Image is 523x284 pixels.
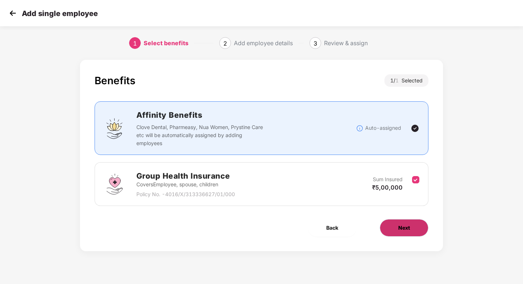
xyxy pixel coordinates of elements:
img: svg+xml;base64,PHN2ZyBpZD0iSW5mb18tXzMyeDMyIiBkYXRhLW5hbWU9IkluZm8gLSAzMngzMiIgeG1sbnM9Imh0dHA6Ly... [356,125,363,132]
span: 1 [133,40,137,47]
p: Auto-assigned [365,124,401,132]
p: Covers Employee, spouse, children [136,180,235,188]
span: 1 [395,77,402,83]
h2: Group Health Insurance [136,170,235,182]
p: Sum Insured [373,175,403,183]
img: svg+xml;base64,PHN2ZyB4bWxucz0iaHR0cDovL3d3dy53My5vcmcvMjAwMC9zdmciIHdpZHRoPSIzMCIgaGVpZ2h0PSIzMC... [7,8,18,19]
img: svg+xml;base64,PHN2ZyBpZD0iQWZmaW5pdHlfQmVuZWZpdHMiIGRhdGEtbmFtZT0iQWZmaW5pdHkgQmVuZWZpdHMiIHhtbG... [104,117,125,139]
div: Add employee details [234,37,293,49]
p: Add single employee [22,9,98,18]
div: 1 / Selected [384,74,428,87]
div: Review & assign [324,37,368,49]
img: svg+xml;base64,PHN2ZyBpZD0iR3JvdXBfSGVhbHRoX0luc3VyYW5jZSIgZGF0YS1uYW1lPSJHcm91cCBIZWFsdGggSW5zdX... [104,173,125,195]
img: svg+xml;base64,PHN2ZyBpZD0iVGljay0yNHgyNCIgeG1sbnM9Imh0dHA6Ly93d3cudzMub3JnLzIwMDAvc3ZnIiB3aWR0aD... [411,124,419,133]
h2: Affinity Benefits [136,109,356,121]
button: Back [308,219,356,237]
span: Back [326,224,338,232]
span: 3 [314,40,317,47]
button: Next [380,219,428,237]
span: 2 [223,40,227,47]
div: Select benefits [144,37,188,49]
p: Clove Dental, Pharmeasy, Nua Women, Prystine Care etc will be automatically assigned by adding em... [136,123,268,147]
span: Next [398,224,410,232]
p: Policy No. - 4016/X/313336627/01/000 [136,190,235,198]
span: ₹5,00,000 [372,184,403,191]
div: Benefits [95,74,135,87]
